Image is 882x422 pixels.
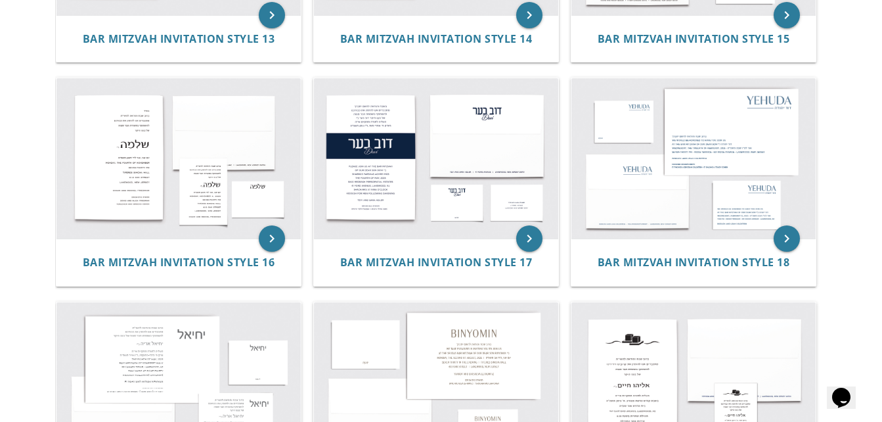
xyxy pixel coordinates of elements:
[340,32,533,46] span: Bar Mitzvah Invitation Style 14
[83,32,275,46] span: Bar Mitzvah Invitation Style 13
[774,225,800,252] a: keyboard_arrow_right
[83,255,275,270] span: Bar Mitzvah Invitation Style 16
[571,78,816,239] img: Bar Mitzvah Invitation Style 18
[340,256,533,269] a: Bar Mitzvah Invitation Style 17
[598,256,790,269] a: Bar Mitzvah Invitation Style 18
[774,2,800,28] a: keyboard_arrow_right
[516,225,542,252] a: keyboard_arrow_right
[516,2,542,28] a: keyboard_arrow_right
[56,78,301,239] img: Bar Mitzvah Invitation Style 16
[598,255,790,270] span: Bar Mitzvah Invitation Style 18
[598,32,790,46] span: Bar Mitzvah Invitation Style 15
[83,256,275,269] a: Bar Mitzvah Invitation Style 16
[83,33,275,45] a: Bar Mitzvah Invitation Style 13
[259,225,285,252] a: keyboard_arrow_right
[259,2,285,28] a: keyboard_arrow_right
[598,33,790,45] a: Bar Mitzvah Invitation Style 15
[827,369,869,409] iframe: chat widget
[340,255,533,270] span: Bar Mitzvah Invitation Style 17
[314,78,558,239] img: Bar Mitzvah Invitation Style 17
[340,33,533,45] a: Bar Mitzvah Invitation Style 14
